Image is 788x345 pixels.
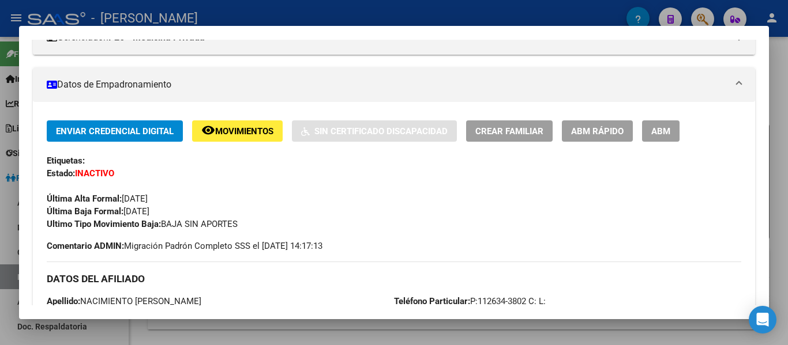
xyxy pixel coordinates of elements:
[749,306,776,333] div: Open Intercom Messenger
[47,168,75,179] strong: Estado:
[75,168,114,179] strong: INACTIVO
[562,120,633,142] button: ABM Rápido
[47,156,85,166] strong: Etiquetas:
[642,120,680,142] button: ABM
[47,240,322,252] span: Migración Padrón Completo SSS el [DATE] 14:17:13
[47,296,201,306] span: NACIMIENTO [PERSON_NAME]
[47,296,80,306] strong: Apellido:
[47,219,161,229] strong: Ultimo Tipo Movimiento Baja:
[201,123,215,137] mat-icon: remove_red_eye
[33,67,755,102] mat-expansion-panel-header: Datos de Empadronamiento
[47,78,727,92] mat-panel-title: Datos de Empadronamiento
[47,206,123,217] strong: Última Baja Formal:
[466,120,553,142] button: Crear Familiar
[314,126,448,137] span: Sin Certificado Discapacidad
[47,219,238,229] span: BAJA SIN APORTES
[394,296,546,306] span: P:112634-3802 C: L:
[192,120,283,142] button: Movimientos
[47,206,149,217] span: [DATE]
[215,126,273,137] span: Movimientos
[47,194,148,204] span: [DATE]
[47,272,741,285] h3: DATOS DEL AFILIADO
[571,126,624,137] span: ABM Rápido
[292,120,457,142] button: Sin Certificado Discapacidad
[47,241,124,251] strong: Comentario ADMIN:
[394,296,470,306] strong: Teléfono Particular:
[47,194,122,204] strong: Última Alta Formal:
[475,126,543,137] span: Crear Familiar
[56,126,174,137] span: Enviar Credencial Digital
[651,126,670,137] span: ABM
[47,120,183,142] button: Enviar Credencial Digital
